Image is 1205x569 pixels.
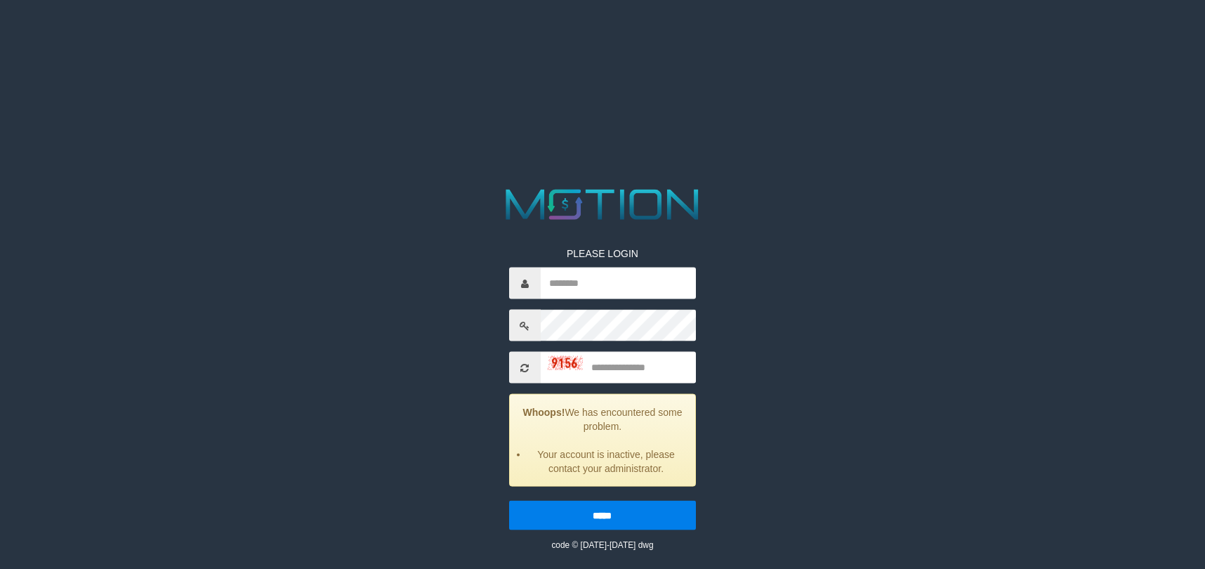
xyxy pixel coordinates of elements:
li: Your account is inactive, please contact your administrator. [527,447,685,476]
div: We has encountered some problem. [509,394,696,487]
p: PLEASE LOGIN [509,247,696,261]
strong: Whoops! [523,407,565,418]
img: captcha [548,356,583,370]
small: code © [DATE]-[DATE] dwg [551,540,653,550]
img: MOTION_logo.png [497,184,708,225]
